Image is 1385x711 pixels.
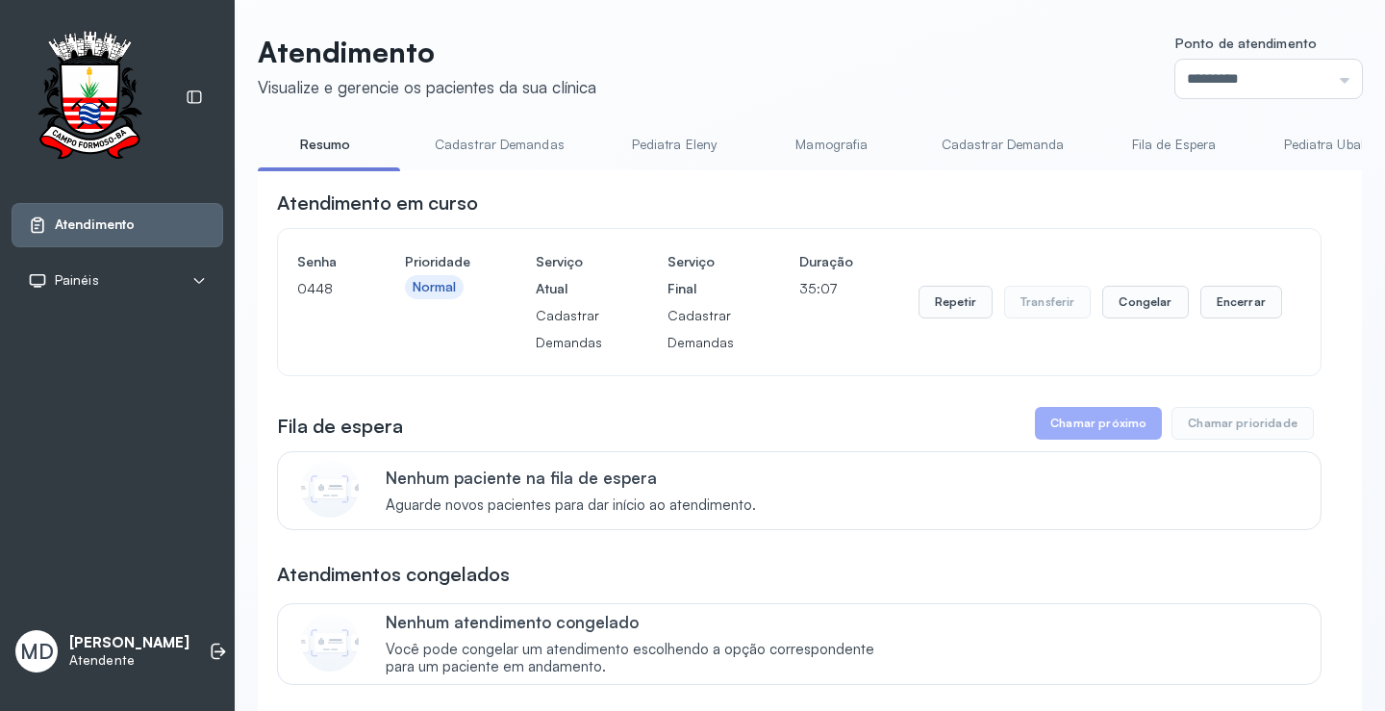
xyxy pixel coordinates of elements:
a: Cadastrar Demanda [922,129,1084,161]
p: 0448 [297,275,340,302]
p: [PERSON_NAME] [69,634,189,652]
a: Pediatra Eleny [607,129,742,161]
img: Logotipo do estabelecimento [20,31,159,165]
h3: Atendimentos congelados [277,561,510,588]
p: Cadastrar Demandas [536,302,602,356]
button: Repetir [919,286,993,318]
p: Atendente [69,652,189,669]
h3: Atendimento em curso [277,190,478,216]
p: Cadastrar Demandas [667,302,734,356]
button: Chamar próximo [1035,407,1162,440]
button: Transferir [1004,286,1092,318]
img: Imagem de CalloutCard [301,614,359,672]
h4: Serviço Atual [536,248,602,302]
button: Chamar prioridade [1171,407,1314,440]
p: Nenhum atendimento congelado [386,612,894,632]
span: Ponto de atendimento [1175,35,1317,51]
button: Congelar [1102,286,1188,318]
span: Painéis [55,272,99,289]
a: Fila de Espera [1107,129,1242,161]
img: Imagem de CalloutCard [301,460,359,518]
a: Atendimento [28,216,207,235]
span: Você pode congelar um atendimento escolhendo a opção correspondente para um paciente em andamento. [386,641,894,677]
span: Atendimento [55,216,135,233]
h4: Duração [799,248,853,275]
a: Mamografia [765,129,899,161]
button: Encerrar [1200,286,1282,318]
span: Aguarde novos pacientes para dar início ao atendimento. [386,496,756,515]
h4: Prioridade [405,248,470,275]
h3: Fila de espera [277,413,403,440]
p: Nenhum paciente na fila de espera [386,468,756,488]
a: Resumo [258,129,392,161]
h4: Serviço Final [667,248,734,302]
p: 35:07 [799,275,853,302]
div: Visualize e gerencie os pacientes da sua clínica [258,77,596,97]
a: Cadastrar Demandas [415,129,584,161]
div: Normal [413,279,457,295]
p: Atendimento [258,35,596,69]
h4: Senha [297,248,340,275]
